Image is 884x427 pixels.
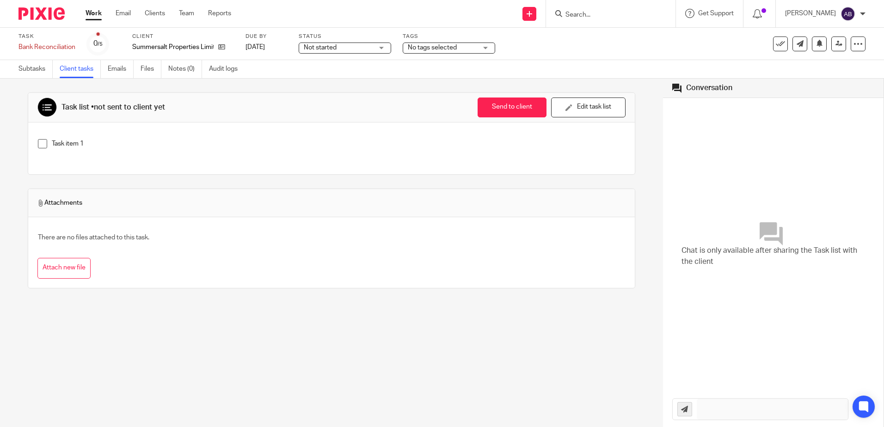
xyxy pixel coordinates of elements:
[52,139,626,148] p: Task item 1
[209,60,245,78] a: Audit logs
[37,258,91,279] button: Attach new file
[408,44,457,51] span: No tags selected
[565,11,648,19] input: Search
[168,60,202,78] a: Notes (0)
[108,60,134,78] a: Emails
[132,33,234,40] label: Client
[37,198,82,207] span: Attachments
[94,104,165,111] span: not sent to client yet
[299,33,391,40] label: Status
[403,33,495,40] label: Tags
[246,33,287,40] label: Due by
[304,44,337,51] span: Not started
[141,60,161,78] a: Files
[478,98,546,117] button: Send to client
[686,83,732,93] div: Conversation
[98,42,103,47] small: /5
[18,43,75,52] div: Bank Reconciliation
[61,103,165,112] div: Task list •
[698,10,734,17] span: Get Support
[86,9,102,18] a: Work
[18,33,75,40] label: Task
[38,234,149,241] span: There are no files attached to this task.
[681,245,865,267] span: Chat is only available after sharing the Task list with the client
[145,9,165,18] a: Clients
[841,6,855,21] img: svg%3E
[179,9,194,18] a: Team
[246,44,265,50] span: [DATE]
[116,9,131,18] a: Email
[551,98,626,117] button: Edit task list
[208,9,231,18] a: Reports
[60,60,101,78] a: Client tasks
[785,9,836,18] p: [PERSON_NAME]
[18,7,65,20] img: Pixie
[18,60,53,78] a: Subtasks
[93,38,103,49] div: 0
[132,43,214,52] p: Summersalt Properties Limited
